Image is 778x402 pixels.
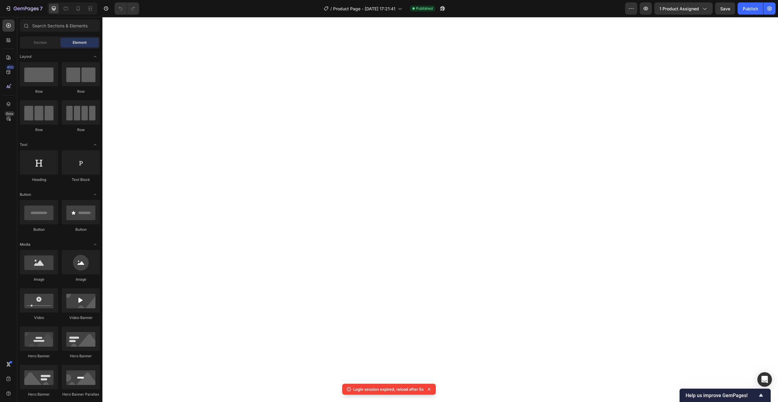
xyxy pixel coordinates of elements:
[686,393,757,398] span: Help us improve GemPages!
[686,392,765,399] button: Show survey - Help us improve GemPages!
[62,177,100,182] div: Text Block
[90,52,100,61] span: Toggle open
[62,353,100,359] div: Hero Banner
[102,17,778,402] iframe: Design area
[40,5,43,12] p: 7
[20,227,58,232] div: Button
[757,372,772,387] div: Open Intercom Messenger
[20,89,58,94] div: Row
[90,240,100,249] span: Toggle open
[20,19,100,32] input: Search Sections & Elements
[20,177,58,182] div: Heading
[20,392,58,397] div: Hero Banner
[20,142,27,147] span: Text
[5,111,15,116] div: Beta
[62,127,100,133] div: Row
[20,277,58,282] div: Image
[73,40,87,45] span: Element
[333,5,395,12] span: Product Page - [DATE] 17:21:41
[20,54,32,59] span: Layout
[20,315,58,321] div: Video
[2,2,45,15] button: 7
[20,127,58,133] div: Row
[6,65,15,70] div: 450
[90,140,100,150] span: Toggle open
[20,242,30,247] span: Media
[90,190,100,199] span: Toggle open
[416,6,433,11] span: Published
[62,227,100,232] div: Button
[20,353,58,359] div: Hero Banner
[62,315,100,321] div: Video Banner
[115,2,139,15] div: Undo/Redo
[330,5,332,12] span: /
[20,192,31,197] span: Button
[659,5,699,12] span: 1 product assigned
[62,392,100,397] div: Hero Banner Parallax
[62,89,100,94] div: Row
[34,40,47,45] span: Section
[62,277,100,282] div: Image
[743,5,758,12] div: Publish
[720,6,730,11] span: Save
[738,2,763,15] button: Publish
[654,2,713,15] button: 1 product assigned
[353,386,424,392] p: Login session expired, reload after 5s
[715,2,735,15] button: Save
